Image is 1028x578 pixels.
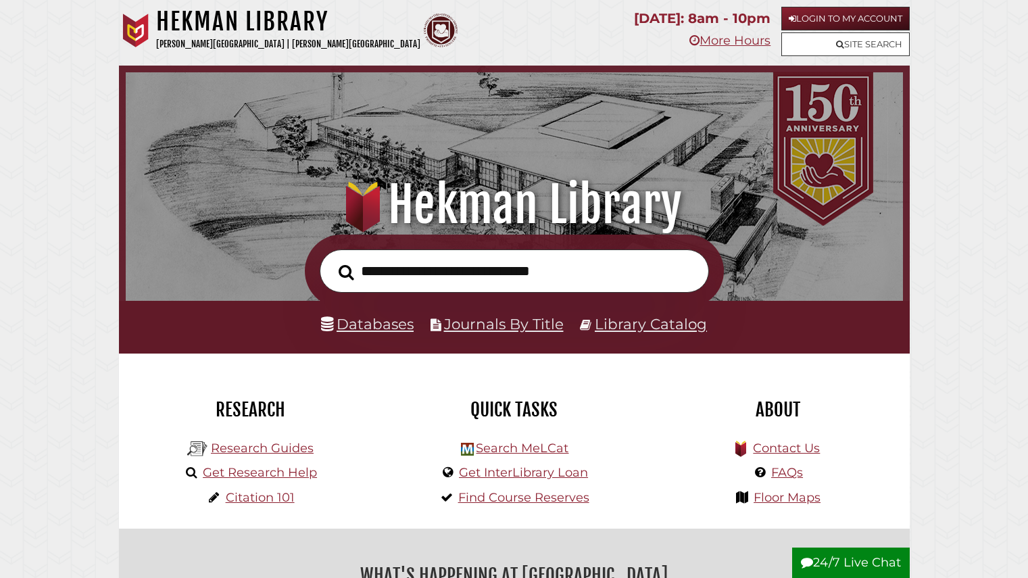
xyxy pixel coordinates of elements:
h2: About [656,398,900,421]
a: Login to My Account [781,7,910,30]
h2: Research [129,398,372,421]
a: Contact Us [753,441,820,456]
img: Calvin University [119,14,153,47]
a: More Hours [689,33,770,48]
h1: Hekman Library [156,7,420,37]
a: Journals By Title [444,315,564,333]
i: Search [339,264,354,280]
p: [DATE]: 8am - 10pm [634,7,770,30]
button: Search [332,260,361,284]
a: Get InterLibrary Loan [459,465,588,480]
a: Get Research Help [203,465,317,480]
a: Floor Maps [754,490,821,505]
a: Library Catalog [595,315,707,333]
a: FAQs [771,465,803,480]
h2: Quick Tasks [393,398,636,421]
a: Search MeLCat [476,441,568,456]
img: Hekman Library Logo [187,439,207,459]
p: [PERSON_NAME][GEOGRAPHIC_DATA] | [PERSON_NAME][GEOGRAPHIC_DATA] [156,37,420,52]
h1: Hekman Library [141,175,887,235]
img: Calvin Theological Seminary [424,14,458,47]
a: Databases [321,315,414,333]
a: Find Course Reserves [458,490,589,505]
img: Hekman Library Logo [461,443,474,456]
a: Site Search [781,32,910,56]
a: Research Guides [211,441,314,456]
a: Citation 101 [226,490,295,505]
